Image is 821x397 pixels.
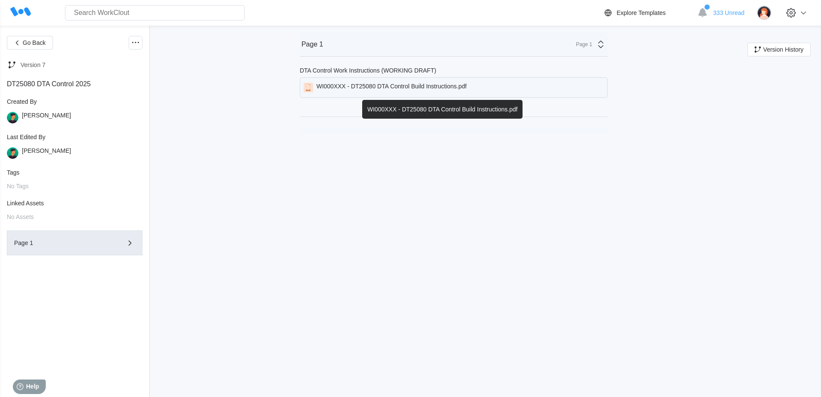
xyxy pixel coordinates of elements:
[22,112,71,123] div: [PERSON_NAME]
[362,100,523,119] div: WI000XXX - DT25080 DTA Control Build Instructions.pdf
[7,183,142,190] div: No Tags
[757,6,771,20] img: user-2.png
[617,9,666,16] div: Explore Templates
[7,200,142,207] div: Linked Assets
[713,9,744,16] span: 333 Unread
[7,134,142,140] div: Last Edited By
[316,83,467,92] div: WI000XXX - DT25080 DTA Control Build Instructions.pdf
[14,240,111,246] div: Page 1
[301,41,323,48] div: Page 1
[7,213,142,220] div: No Assets
[7,98,142,105] div: Created By
[763,47,803,53] span: Version History
[300,67,436,74] div: DTA Control Work Instructions (WORKING DRAFT)
[65,5,245,20] input: Search WorkClout
[7,169,142,176] div: Tags
[7,80,142,88] div: DT25080 DTA Control 2025
[7,36,53,50] button: Go Back
[7,147,18,159] img: user.png
[603,8,693,18] a: Explore Templates
[7,112,18,123] img: user.png
[7,231,142,255] button: Page 1
[571,41,592,47] div: Page 1
[22,147,71,159] div: [PERSON_NAME]
[23,40,46,46] span: Go Back
[747,43,811,56] button: Version History
[21,61,45,68] div: Version 7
